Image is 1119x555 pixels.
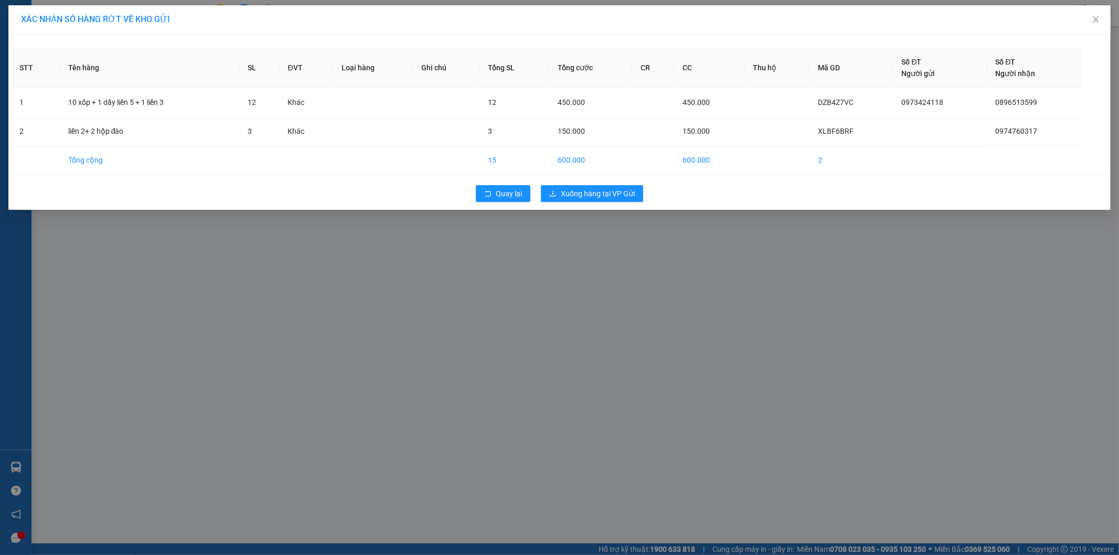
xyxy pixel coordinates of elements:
th: Ghi chú [413,48,480,88]
span: 12 [488,98,497,106]
span: Số ĐT [902,58,922,66]
th: STT [11,48,60,88]
th: Mã GD [809,48,893,88]
th: Thu hộ [745,48,809,88]
span: XÁC NHẬN SỐ HÀNG RỚT VỀ KHO GỬI [21,14,170,24]
span: Số ĐT [996,58,1016,66]
span: Người gửi [902,69,935,78]
span: 12 [248,98,256,106]
td: Khác [280,117,333,146]
span: 450.000 [558,98,585,106]
span: Người nhận [996,69,1036,78]
span: 0896513599 [996,98,1038,106]
span: Quay lại [496,188,522,199]
span: 0974760317 [996,127,1038,135]
span: 0973424118 [902,98,944,106]
span: rollback [484,190,492,198]
span: DZB4Z7VC [818,98,854,106]
th: CR [632,48,674,88]
td: 10 xốp + 1 dầy liền 5 + 1 liền 3 [60,88,239,117]
td: 2 [11,117,60,146]
th: SL [239,48,280,88]
span: 450.000 [683,98,710,106]
span: 150.000 [558,127,585,135]
th: Tổng cước [549,48,632,88]
span: 3 [248,127,252,135]
span: XLBF6BRF [818,127,854,135]
th: Loại hàng [333,48,413,88]
span: 3 [488,127,493,135]
th: Tên hàng [60,48,239,88]
td: Tổng cộng [60,146,239,175]
button: rollbackQuay lại [476,185,530,202]
td: 2 [809,146,893,175]
button: Close [1081,5,1111,35]
td: 600.000 [549,146,632,175]
span: Xuống hàng tại VP Gửi [561,188,635,199]
td: 600.000 [674,146,744,175]
span: 150.000 [683,127,710,135]
td: Khác [280,88,333,117]
th: Tổng SL [480,48,550,88]
td: 15 [480,146,550,175]
td: liền 2+ 2 hộp đào [60,117,239,146]
td: 1 [11,88,60,117]
th: CC [674,48,744,88]
span: close [1092,15,1100,24]
th: ĐVT [280,48,333,88]
span: download [549,190,557,198]
button: downloadXuống hàng tại VP Gửi [541,185,643,202]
